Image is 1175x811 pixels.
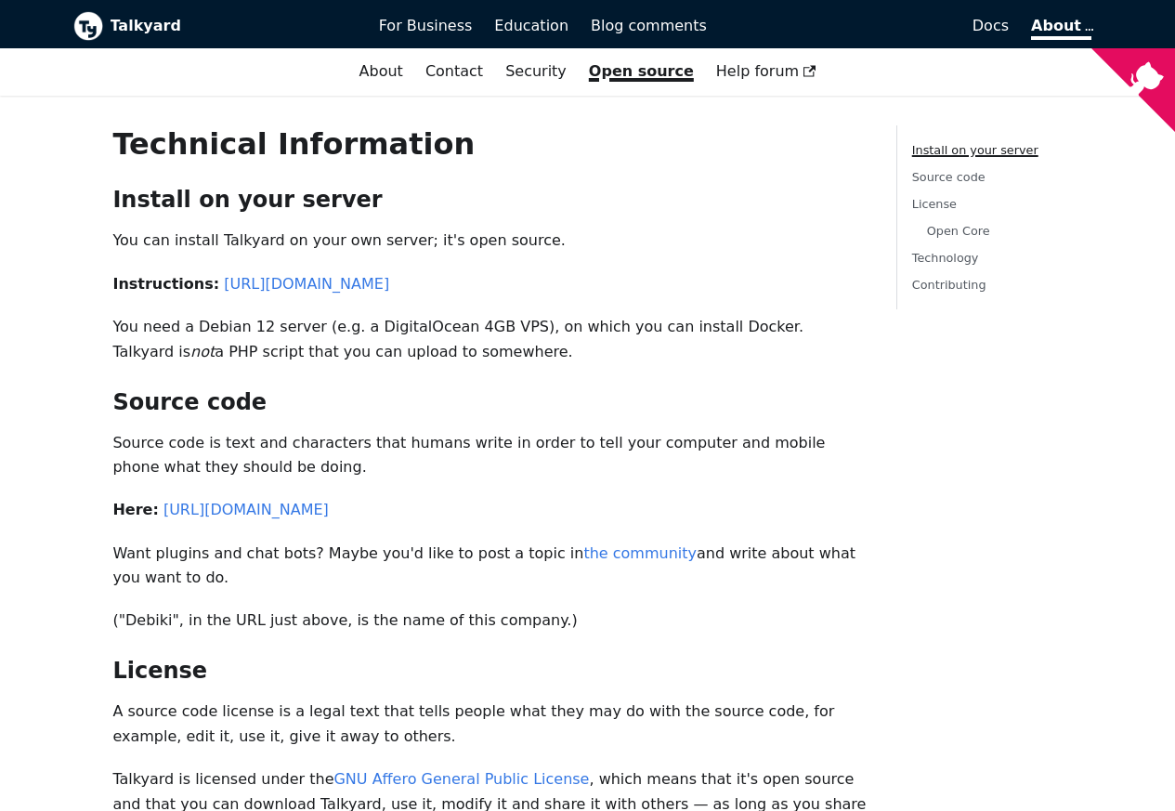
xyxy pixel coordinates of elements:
[112,275,219,293] strong: Instructions:
[333,770,589,788] a: GNU Affero General Public License
[73,11,103,41] img: Talkyard logo
[112,608,866,633] p: ("Debiki", in the URL just above, is the name of this company.)
[494,56,578,87] a: Security
[716,62,816,80] span: Help forum
[927,224,990,238] a: Open Core
[111,14,353,38] b: Talkyard
[912,251,979,265] a: Technology
[112,700,866,749] p: A source code license is a legal text that tells people what they may do with the source code, fo...
[583,544,697,562] a: the community
[414,56,494,87] a: Contact
[112,657,866,685] h2: License
[718,10,1020,42] a: Docs
[580,10,718,42] a: Blog comments
[73,11,353,41] a: Talkyard logoTalkyard
[112,315,866,364] p: You need a Debian 12 server (e.g. a DigitalOcean 4GB VPS), on which you can install Docker. Talky...
[379,17,473,34] span: For Business
[112,501,158,518] strong: Here:
[112,431,866,480] p: Source code is text and characters that humans write in order to tell your computer and mobile ph...
[112,229,866,253] p: You can install Talkyard on your own server; it's open source.
[912,197,957,211] a: License
[368,10,484,42] a: For Business
[112,186,866,214] h2: Install on your server
[705,56,828,87] a: Help forum
[494,17,568,34] span: Education
[112,388,866,416] h2: Source code
[112,125,866,163] h1: Technical Information
[912,278,986,292] a: Contributing
[163,501,329,518] a: [URL][DOMAIN_NAME]
[973,17,1009,34] span: Docs
[1031,17,1090,40] a: About
[483,10,580,42] a: Education
[912,143,1038,157] a: Install on your server
[224,275,389,293] a: [URL][DOMAIN_NAME]
[348,56,414,87] a: About
[591,17,707,34] span: Blog comments
[112,542,866,591] p: Want plugins and chat bots? Maybe you'd like to post a topic in and write about what you want to do.
[578,56,705,87] a: Open source
[190,343,215,360] em: not
[912,170,986,184] a: Source code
